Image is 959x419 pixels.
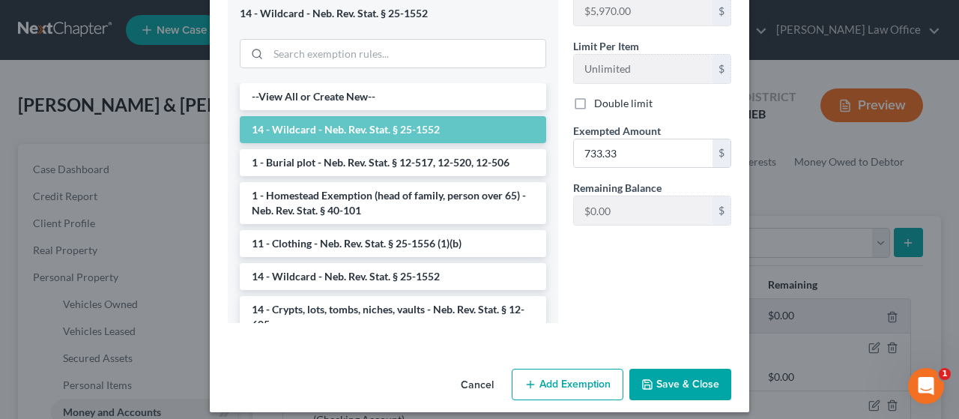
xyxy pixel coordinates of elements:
li: 14 - Crypts, lots, tombs, niches, vaults - Neb. Rev. Stat. § 12-605 [240,296,546,338]
label: Double limit [594,96,653,111]
li: 1 - Homestead Exemption (head of family, person over 65) - Neb. Rev. Stat. § 40-101 [240,182,546,224]
div: $ [713,139,730,168]
label: Remaining Balance [573,180,662,196]
li: 11 - Clothing - Neb. Rev. Stat. § 25-1556 (1)(b) [240,230,546,257]
li: 14 - Wildcard - Neb. Rev. Stat. § 25-1552 [240,116,546,143]
li: 1 - Burial plot - Neb. Rev. Stat. § 12-517, 12-520, 12-506 [240,149,546,176]
iframe: Intercom live chat [908,368,944,404]
div: $ [713,55,730,83]
input: -- [574,55,713,83]
input: Search exemption rules... [268,40,545,68]
input: -- [574,196,713,225]
div: $ [713,196,730,225]
button: Cancel [449,370,506,400]
li: --View All or Create New-- [240,83,546,110]
li: 14 - Wildcard - Neb. Rev. Stat. § 25-1552 [240,263,546,290]
label: Limit Per Item [573,38,639,54]
button: Save & Close [629,369,731,400]
input: 0.00 [574,139,713,168]
div: 14 - Wildcard - Neb. Rev. Stat. § 25-1552 [240,7,546,21]
span: Exempted Amount [573,124,661,137]
span: 1 [939,368,951,380]
button: Add Exemption [512,369,623,400]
